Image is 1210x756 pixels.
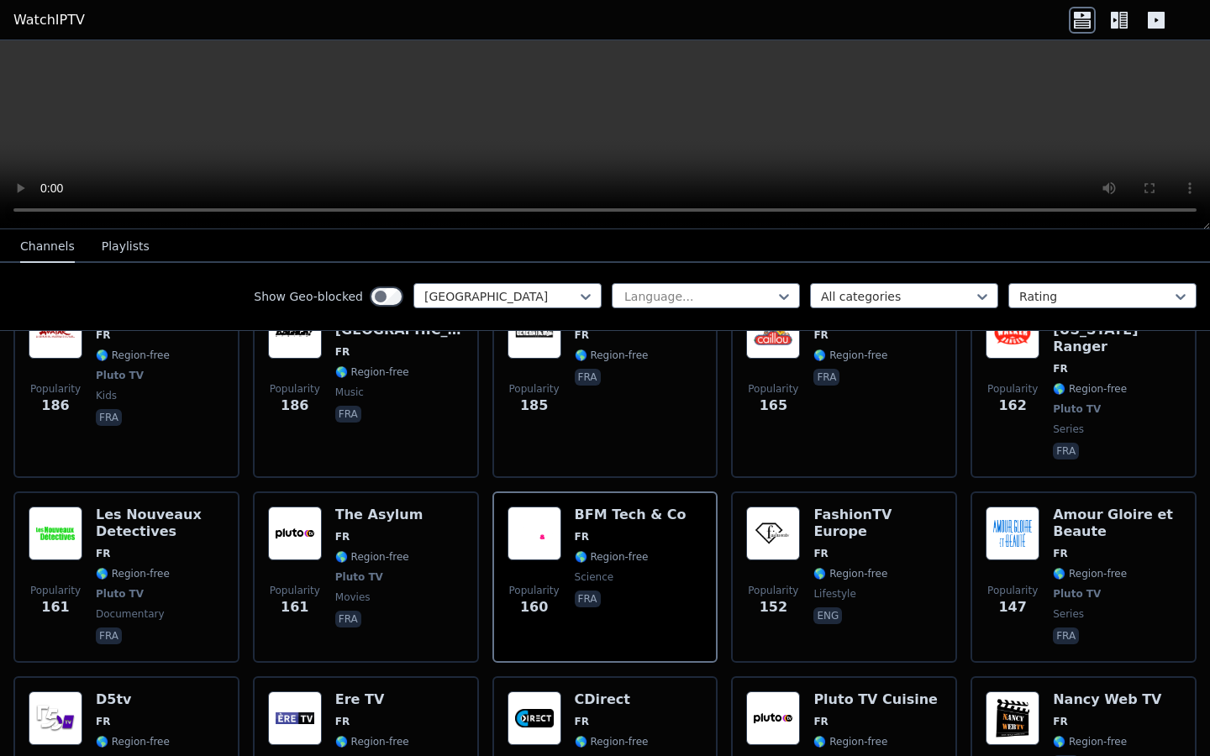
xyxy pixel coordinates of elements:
[575,550,649,564] span: 🌎 Region-free
[509,584,560,597] span: Popularity
[520,597,548,617] span: 160
[575,369,601,386] p: fra
[96,369,144,382] span: Pluto TV
[813,691,938,708] h6: Pluto TV Cuisine
[96,409,122,426] p: fra
[1053,423,1084,436] span: series
[813,349,887,362] span: 🌎 Region-free
[1053,547,1067,560] span: FR
[508,305,561,359] img: Generations TV
[335,570,383,584] span: Pluto TV
[335,507,423,523] h6: The Asylum
[29,305,82,359] img: Avatar
[1053,362,1067,375] span: FR
[813,735,887,748] span: 🌎 Region-free
[575,328,589,342] span: FR
[1053,443,1079,459] p: fra
[813,607,842,624] p: eng
[96,547,110,560] span: FR
[987,584,1038,597] span: Popularity
[508,691,561,745] img: CDirect
[20,231,75,263] button: Channels
[760,396,787,416] span: 165
[575,349,649,362] span: 🌎 Region-free
[96,715,110,728] span: FR
[1053,382,1127,396] span: 🌎 Region-free
[813,587,855,601] span: lifestyle
[520,396,548,416] span: 185
[813,567,887,580] span: 🌎 Region-free
[268,691,322,745] img: Ere TV
[335,386,364,399] span: music
[335,591,371,604] span: movies
[1053,607,1084,621] span: series
[335,691,409,708] h6: Ere TV
[268,507,322,560] img: The Asylum
[281,597,308,617] span: 161
[254,288,363,305] label: Show Geo-blocked
[30,584,81,597] span: Popularity
[96,349,170,362] span: 🌎 Region-free
[1053,735,1127,748] span: 🌎 Region-free
[746,305,800,359] img: Caillou
[813,369,839,386] p: fra
[96,567,170,580] span: 🌎 Region-free
[96,607,165,621] span: documentary
[509,382,560,396] span: Popularity
[760,597,787,617] span: 152
[1053,715,1067,728] span: FR
[1053,691,1161,708] h6: Nancy Web TV
[335,406,361,423] p: fra
[335,611,361,627] p: fra
[102,231,150,263] button: Playlists
[96,735,170,748] span: 🌎 Region-free
[508,507,561,560] img: BFM Tech & Co
[746,507,800,560] img: FashionTV Europe
[335,550,409,564] span: 🌎 Region-free
[270,584,320,597] span: Popularity
[96,627,122,644] p: fra
[986,691,1039,745] img: Nancy Web TV
[1053,587,1101,601] span: Pluto TV
[813,715,828,728] span: FR
[96,507,224,540] h6: Les Nouveaux Detectives
[575,591,601,607] p: fra
[813,328,828,342] span: FR
[29,691,82,745] img: D5tv
[748,382,798,396] span: Popularity
[29,507,82,560] img: Les Nouveaux Detectives
[1053,507,1181,540] h6: Amour Gloire et Beaute
[96,328,110,342] span: FR
[986,305,1039,359] img: Walker Texas Ranger
[575,691,649,708] h6: CDirect
[575,715,589,728] span: FR
[575,530,589,543] span: FR
[987,382,1038,396] span: Popularity
[575,570,614,584] span: science
[813,547,828,560] span: FR
[813,507,942,540] h6: FashionTV Europe
[96,691,170,708] h6: D5tv
[998,597,1026,617] span: 147
[1053,567,1127,580] span: 🌎 Region-free
[575,735,649,748] span: 🌎 Region-free
[1053,627,1079,644] p: fra
[335,345,350,359] span: FR
[335,365,409,379] span: 🌎 Region-free
[748,584,798,597] span: Popularity
[13,10,85,30] a: WatchIPTV
[30,382,81,396] span: Popularity
[1053,402,1101,416] span: Pluto TV
[41,597,69,617] span: 161
[268,305,322,359] img: Bblack! Africa
[96,389,117,402] span: kids
[986,507,1039,560] img: Amour Gloire et Beaute
[96,587,144,601] span: Pluto TV
[335,735,409,748] span: 🌎 Region-free
[335,530,350,543] span: FR
[575,507,687,523] h6: BFM Tech & Co
[41,396,69,416] span: 186
[335,715,350,728] span: FR
[746,691,800,745] img: Pluto TV Cuisine
[998,396,1026,416] span: 162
